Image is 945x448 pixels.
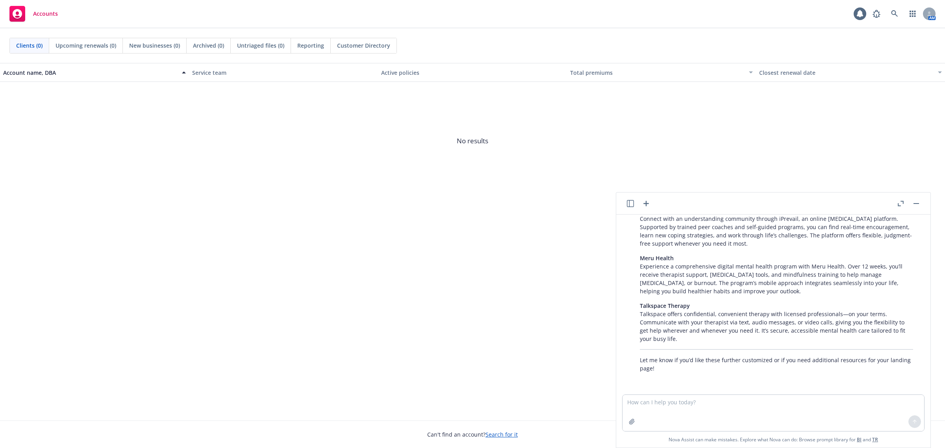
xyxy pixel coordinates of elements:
[237,41,284,50] span: Untriaged files (0)
[640,302,690,309] span: Talkspace Therapy
[427,430,518,439] span: Can't find an account?
[756,63,945,82] button: Closest renewal date
[381,68,564,77] div: Active policies
[193,41,224,50] span: Archived (0)
[56,41,116,50] span: Upcoming renewals (0)
[887,6,902,22] a: Search
[189,63,378,82] button: Service team
[857,436,862,443] a: BI
[33,11,58,17] span: Accounts
[192,68,375,77] div: Service team
[640,254,674,262] span: Meru Health
[640,302,913,343] p: Talkspace offers confidential, convenient therapy with licensed professionals—on your terms. Comm...
[640,206,913,248] p: Connect with an understanding community through iPrevail, an online [MEDICAL_DATA] platform. Supp...
[669,431,878,448] span: Nova Assist can make mistakes. Explore what Nova can do: Browse prompt library for and
[759,68,933,77] div: Closest renewal date
[337,41,390,50] span: Customer Directory
[297,41,324,50] span: Reporting
[640,254,913,295] p: Experience a comprehensive digital mental health program with Meru Health. Over 12 weeks, you’ll ...
[869,6,884,22] a: Report a Bug
[485,431,518,438] a: Search for it
[129,41,180,50] span: New businesses (0)
[6,3,61,25] a: Accounts
[570,68,744,77] div: Total premiums
[872,436,878,443] a: TR
[16,41,43,50] span: Clients (0)
[640,356,913,372] p: Let me know if you’d like these further customized or if you need additional resources for your l...
[378,63,567,82] button: Active policies
[905,6,921,22] a: Switch app
[567,63,756,82] button: Total premiums
[3,68,177,77] div: Account name, DBA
